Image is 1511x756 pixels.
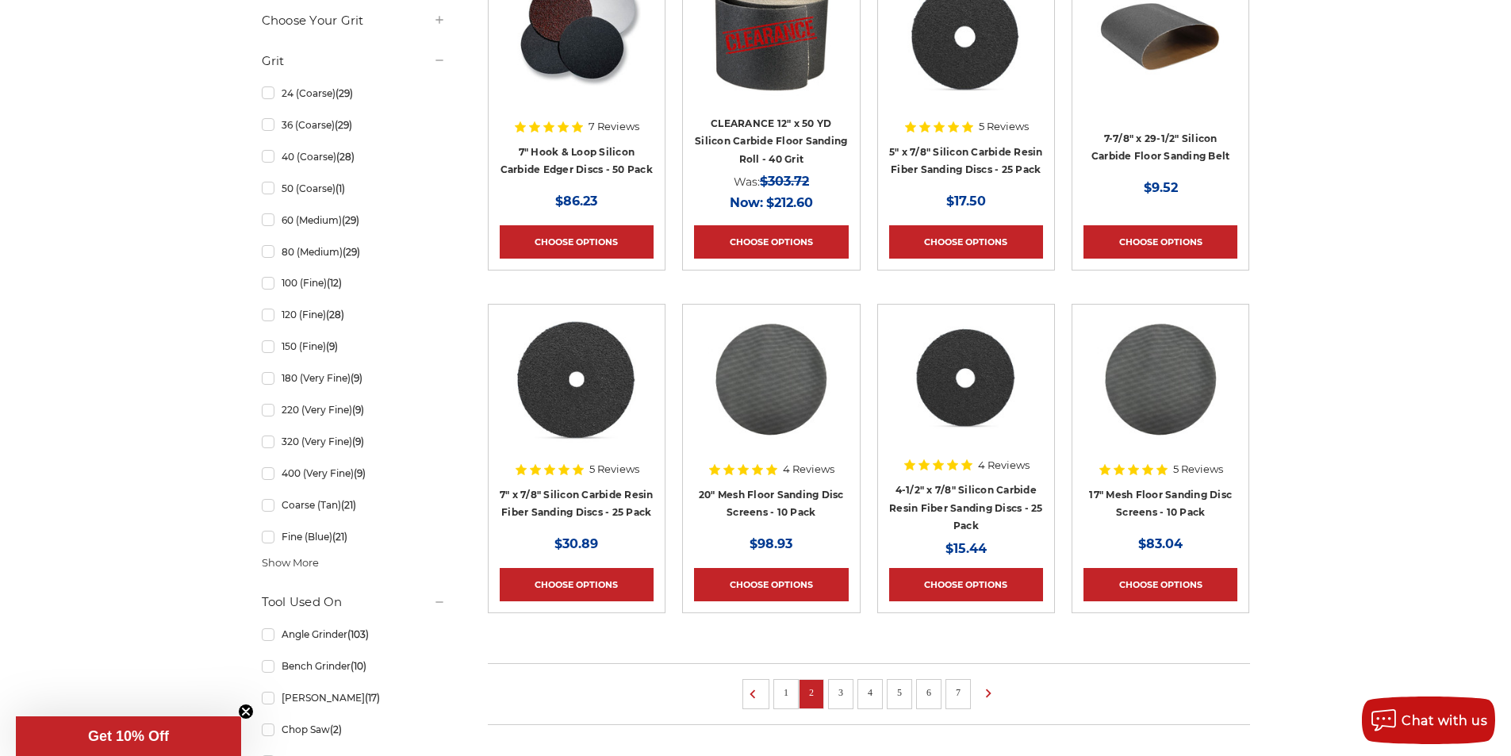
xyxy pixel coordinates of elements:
[352,404,364,416] span: (9)
[343,246,360,258] span: (29)
[336,151,355,163] span: (28)
[500,225,654,259] a: Choose Options
[341,499,356,511] span: (21)
[336,182,345,194] span: (1)
[862,684,878,701] a: 4
[262,684,446,712] a: [PERSON_NAME]
[699,489,844,519] a: 20" Mesh Floor Sanding Disc Screens - 10 Pack
[262,523,446,551] a: Fine (Blue)
[262,396,446,424] a: 220 (Very Fine)
[88,728,169,744] span: Get 10% Off
[694,225,848,259] a: Choose Options
[262,428,446,455] a: 320 (Very Fine)
[262,459,446,487] a: 400 (Very Fine)
[16,716,241,756] div: Get 10% OffClose teaser
[354,467,366,479] span: (9)
[889,568,1043,601] a: Choose Options
[589,121,639,132] span: 7 Reviews
[262,652,446,680] a: Bench Grinder
[262,143,446,171] a: 40 (Coarse)
[750,536,792,551] span: $98.93
[262,79,446,107] a: 24 (Coarse)
[513,316,640,443] img: 7 Inch Silicon Carbide Resin Fiber Disc
[778,684,794,701] a: 1
[351,660,366,672] span: (10)
[238,704,254,720] button: Close teaser
[262,716,446,743] a: Chop Saw
[694,316,848,470] a: 20" Floor Sanding Mesh Screen
[262,206,446,234] a: 60 (Medium)
[262,491,446,519] a: Coarse (Tan)
[803,684,819,701] a: 2
[833,684,849,701] a: 3
[760,174,809,189] span: $303.72
[335,119,352,131] span: (29)
[332,531,347,543] span: (21)
[1144,180,1178,195] span: $9.52
[262,555,319,571] span: Show More
[1089,489,1232,519] a: 17" Mesh Floor Sanding Disc Screens - 10 Pack
[1083,316,1237,470] a: 17" Floor Sanding Mesh Screen
[365,692,380,704] span: (17)
[589,464,639,474] span: 5 Reviews
[347,628,369,640] span: (103)
[262,111,446,139] a: 36 (Coarse)
[945,541,987,556] span: $15.44
[695,117,847,165] a: CLEARANCE 12" x 50 YD Silicon Carbide Floor Sanding Roll - 40 Grit
[892,684,907,701] a: 5
[1083,225,1237,259] a: Choose Options
[262,620,446,648] a: Angle Grinder
[555,194,597,209] span: $86.23
[262,301,446,328] a: 120 (Fine)
[262,52,446,71] h5: Grit
[262,364,446,392] a: 180 (Very Fine)
[979,121,1029,132] span: 5 Reviews
[889,225,1043,259] a: Choose Options
[978,460,1030,470] span: 4 Reviews
[1173,464,1223,474] span: 5 Reviews
[500,146,653,176] a: 7" Hook & Loop Silicon Carbide Edger Discs - 50 Pack
[500,568,654,601] a: Choose Options
[783,464,834,474] span: 4 Reviews
[1091,132,1230,163] a: 7-7/8" x 29-1/2" Silicon Carbide Floor Sanding Belt
[262,269,446,297] a: 100 (Fine)
[1083,568,1237,601] a: Choose Options
[326,309,344,320] span: (28)
[1138,536,1183,551] span: $83.04
[262,11,446,30] h5: Choose Your Grit
[262,175,446,202] a: 50 (Coarse)
[921,684,937,701] a: 6
[730,195,763,210] span: Now:
[342,214,359,226] span: (29)
[326,340,338,352] span: (9)
[327,277,342,289] span: (12)
[336,87,353,99] span: (29)
[766,195,813,210] span: $212.60
[262,238,446,266] a: 80 (Medium)
[708,316,834,443] img: 20" Floor Sanding Mesh Screen
[1362,697,1495,744] button: Chat with us
[889,316,1043,470] a: 4.5 Inch Silicon Carbide Resin Fiber Discs
[950,684,966,701] a: 7
[554,536,598,551] span: $30.89
[330,723,342,735] span: (2)
[262,332,446,360] a: 150 (Fine)
[694,171,848,192] div: Was:
[500,489,654,519] a: 7" x 7/8" Silicon Carbide Resin Fiber Sanding Discs - 25 Pack
[889,146,1043,176] a: 5" x 7/8" Silicon Carbide Resin Fiber Sanding Discs - 25 Pack
[946,194,986,209] span: $17.50
[1402,713,1487,728] span: Chat with us
[351,372,362,384] span: (9)
[352,436,364,447] span: (9)
[500,316,654,470] a: 7 Inch Silicon Carbide Resin Fiber Disc
[262,593,446,612] h5: Tool Used On
[694,568,848,601] a: Choose Options
[902,316,1030,443] img: 4.5 Inch Silicon Carbide Resin Fiber Discs
[889,484,1043,532] a: 4-1/2" x 7/8" Silicon Carbide Resin Fiber Sanding Discs - 25 Pack
[1097,316,1224,443] img: 17" Floor Sanding Mesh Screen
